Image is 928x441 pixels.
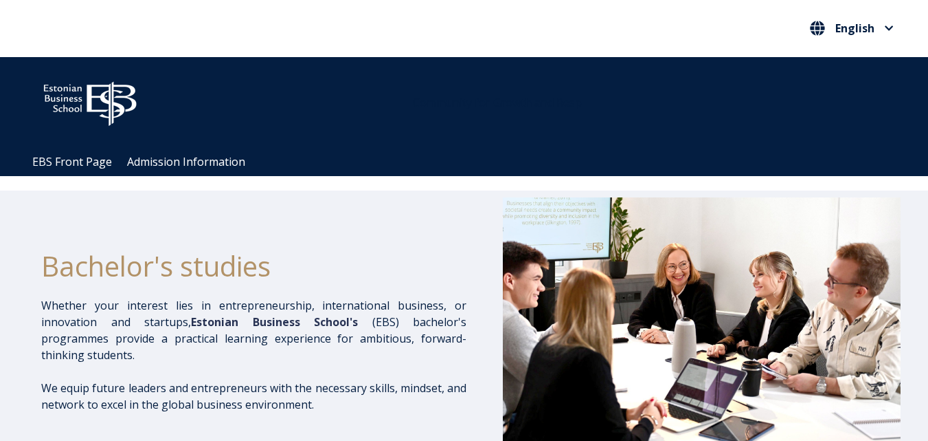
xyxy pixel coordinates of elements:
[32,154,112,169] a: EBS Front Page
[806,17,897,40] nav: Select your language
[413,95,582,110] span: Community for Growth and Resp
[835,23,874,34] span: English
[191,314,358,330] span: Estonian Business School's
[127,154,245,169] a: Admission Information
[41,249,466,283] h1: Bachelor's studies
[806,17,897,39] button: English
[41,380,466,413] p: We equip future leaders and entrepreneurs with the necessary skills, mindset, and network to exce...
[32,71,148,130] img: ebs_logo2016_white
[25,148,918,176] div: Navigation Menu
[41,297,466,363] p: Whether your interest lies in entrepreneurship, international business, or innovation and startup...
